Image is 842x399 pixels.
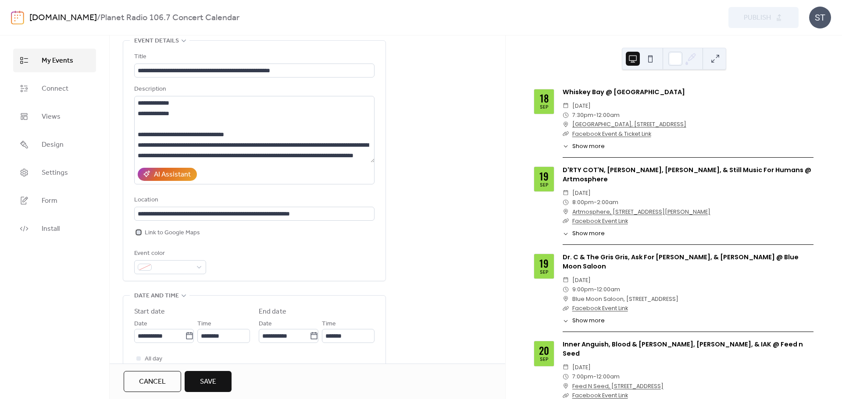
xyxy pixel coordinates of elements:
[13,189,96,212] a: Form
[572,188,591,198] span: [DATE]
[563,317,605,325] button: ​Show more
[97,10,100,26] b: /
[563,101,569,110] div: ​
[145,354,162,364] span: All day
[134,36,179,46] span: Event details
[540,270,548,275] div: Sep
[134,84,373,95] div: Description
[42,56,73,66] span: My Events
[563,188,569,198] div: ​
[145,228,200,238] span: Link to Google Maps
[13,217,96,240] a: Install
[259,319,272,329] span: Date
[154,169,191,180] div: AI Assistant
[259,307,286,317] div: End date
[322,319,336,329] span: Time
[563,142,605,151] button: ​Show more
[185,371,232,392] button: Save
[594,198,597,207] span: -
[594,285,597,294] span: -
[42,224,60,234] span: Install
[572,317,605,325] span: Show more
[563,207,569,216] div: ​
[134,319,147,329] span: Date
[13,161,96,184] a: Settings
[563,198,569,207] div: ​
[539,171,549,181] div: 19
[597,285,620,294] span: 12:00am
[563,285,569,294] div: ​
[572,110,593,120] span: 7:30pm
[572,142,605,151] span: Show more
[572,285,594,294] span: 9:00pm
[13,77,96,100] a: Connect
[563,230,569,238] div: ​
[42,196,57,206] span: Form
[572,304,628,312] a: Facebook Event Link
[572,217,628,225] a: Facebook Event Link
[124,371,181,392] button: Cancel
[563,166,811,184] a: D'RTY COT'N, [PERSON_NAME], [PERSON_NAME], & Still Music For Humans @ Artmosphere
[563,216,569,226] div: ​
[563,363,569,372] div: ​
[563,110,569,120] div: ​
[13,49,96,72] a: My Events
[197,319,211,329] span: Time
[597,198,618,207] span: 2:00am
[572,363,591,372] span: [DATE]
[572,392,628,399] a: Facebook Event Link
[13,133,96,156] a: Design
[134,195,373,205] div: Location
[563,120,569,129] div: ​
[809,7,831,28] div: ST
[593,372,596,381] span: -
[593,110,596,120] span: -
[13,105,96,128] a: Views
[539,258,549,268] div: 19
[596,110,620,120] span: 12:00am
[572,101,591,110] span: [DATE]
[572,372,593,381] span: 7:00pm
[572,381,664,391] a: Feed N Seed, [STREET_ADDRESS]
[134,307,165,317] div: Start date
[539,346,549,356] div: 20
[572,275,591,285] span: [DATE]
[563,142,569,151] div: ​
[596,372,620,381] span: 12:00am
[11,11,24,25] img: logo
[134,248,204,259] div: Event color
[29,10,97,26] a: [DOMAIN_NAME]
[572,120,686,129] a: [GEOGRAPHIC_DATA], [STREET_ADDRESS]
[563,372,569,381] div: ​
[563,230,605,238] button: ​Show more
[42,140,64,150] span: Design
[563,129,569,138] div: ​
[563,317,569,325] div: ​
[572,207,710,216] a: Artmosphere, [STREET_ADDRESS][PERSON_NAME]
[563,253,799,271] a: Dr. C & The Gris Gris, Ask For [PERSON_NAME], & [PERSON_NAME] @ Blue Moon Saloon
[572,230,605,238] span: Show more
[134,291,179,301] span: Date and time
[572,294,678,304] span: Blue Moon Saloon, [STREET_ADDRESS]
[563,88,685,96] a: Whiskey Bay @ [GEOGRAPHIC_DATA]
[572,198,594,207] span: 8:00pm
[563,275,569,285] div: ​
[42,112,61,122] span: Views
[42,84,68,94] span: Connect
[138,168,197,181] button: AI Assistant
[563,304,569,313] div: ​
[540,183,548,187] div: Sep
[200,377,216,387] span: Save
[572,130,651,138] a: Facebook Event & Ticket Link
[540,105,548,109] div: Sep
[563,381,569,391] div: ​
[100,10,239,26] b: Planet Radio 106.7 Concert Calendar
[134,52,373,62] div: Title
[42,168,68,178] span: Settings
[563,340,803,358] a: Inner Anguish, Blood & [PERSON_NAME], [PERSON_NAME], & IAK @ Feed n Seed
[540,93,549,103] div: 18
[563,294,569,304] div: ​
[139,377,166,387] span: Cancel
[540,357,548,362] div: Sep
